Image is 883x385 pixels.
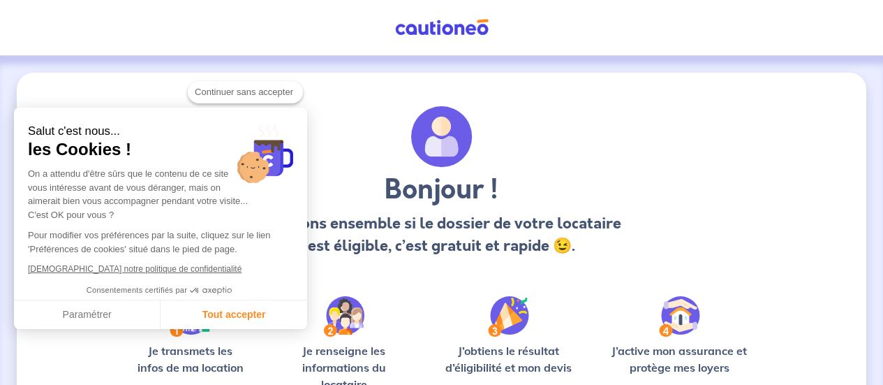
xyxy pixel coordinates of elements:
a: [DEMOGRAPHIC_DATA] notre politique de confidentialité [28,264,242,274]
p: J’obtiens le résultat d’éligibilité et mon devis [436,342,581,376]
img: /static/f3e743aab9439237c3e2196e4328bba9/Step-3.svg [488,296,529,337]
p: Pour modifier vos préférences par la suite, cliquez sur le lien 'Préférences de cookies' situé da... [28,228,293,256]
span: Continuer sans accepter [195,85,296,99]
button: Tout accepter [161,300,307,330]
img: /static/c0a346edaed446bb123850d2d04ad552/Step-2.svg [324,296,364,337]
img: archivate [411,106,473,168]
svg: Axeptio [190,270,232,312]
span: Consentements certifiés par [87,286,187,294]
span: les Cookies ! [28,139,293,160]
img: Cautioneo [389,19,494,36]
button: Consentements certifiés par [80,282,242,300]
button: Paramétrer [14,300,161,330]
p: Je transmets les infos de ma location [128,342,252,376]
p: J’active mon assurance et protège mes loyers [604,342,755,376]
small: Salut c'est nous... [28,124,293,139]
p: Vérifions ensemble si le dossier de votre locataire est éligible, c’est gratuit et rapide 😉. [259,212,624,257]
button: Continuer sans accepter [188,81,303,103]
img: /static/bfff1cf634d835d9112899e6a3df1a5d/Step-4.svg [659,296,700,337]
h3: Bonjour ! [259,173,624,207]
div: On a attendu d'être sûrs que le contenu de ce site vous intéresse avant de vous déranger, mais on... [28,167,293,221]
